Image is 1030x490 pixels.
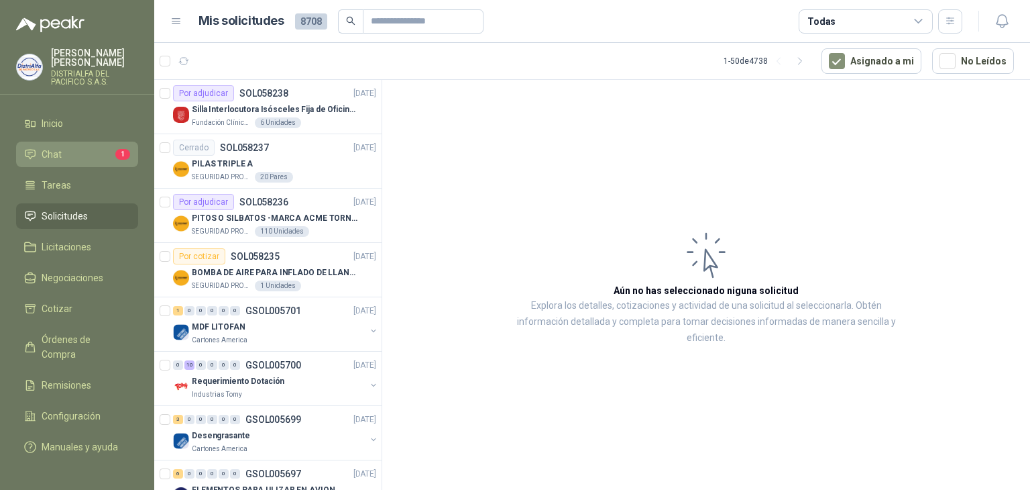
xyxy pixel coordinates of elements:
[173,107,189,123] img: Company Logo
[173,306,183,315] div: 1
[192,117,252,128] p: Fundación Clínica Shaio
[16,403,138,429] a: Configuración
[184,306,194,315] div: 0
[184,415,194,424] div: 0
[51,70,138,86] p: DISTRIALFA DEL PACIFICO S.A.S.
[255,226,309,237] div: 110 Unidades
[154,243,382,297] a: Por cotizarSOL058235[DATE] Company LogoBOMBA DE AIRE PARA INFLADO DE LLANTAS DE BICICLETASEGURIDA...
[16,16,84,32] img: Logo peakr
[346,16,355,26] span: search
[16,173,138,198] a: Tareas
[173,215,189,232] img: Company Logo
[192,103,359,116] p: Silla Interlocutora Isósceles Fija de Oficina Tela Negra Just Home Collection
[614,283,799,298] h3: Aún no has seleccionado niguna solicitud
[192,158,253,170] p: PILAS TRIPLE A
[239,197,288,207] p: SOL058236
[17,54,42,80] img: Company Logo
[192,281,252,291] p: SEGURIDAD PROVISER LTDA
[353,305,376,317] p: [DATE]
[173,270,189,286] img: Company Logo
[230,360,240,370] div: 0
[51,48,138,67] p: [PERSON_NAME] [PERSON_NAME]
[192,430,249,442] p: Desengrasante
[173,324,189,340] img: Company Logo
[192,212,359,225] p: PITOS O SILBATOS -MARCA ACME TORNADO 635
[255,172,293,183] div: 20 Pares
[173,411,379,454] a: 3 0 0 0 0 0 GSOL005699[DATE] Company LogoDesengrasanteCartones America
[207,306,217,315] div: 0
[245,415,301,424] p: GSOL005699
[173,248,225,264] div: Por cotizar
[16,234,138,260] a: Licitaciones
[42,240,91,254] span: Licitaciones
[192,266,359,279] p: BOMBA DE AIRE PARA INFLADO DE LLANTAS DE BICICLETA
[42,440,118,454] span: Manuales y ayuda
[192,335,247,346] p: Cartones America
[207,415,217,424] div: 0
[245,469,301,479] p: GSOL005697
[154,189,382,243] a: Por adjudicarSOL058236[DATE] Company LogoPITOS O SILBATOS -MARCA ACME TORNADO 635SEGURIDAD PROVIS...
[353,250,376,263] p: [DATE]
[173,415,183,424] div: 3
[16,434,138,460] a: Manuales y ayuda
[724,50,811,72] div: 1 - 50 de 4738
[16,296,138,322] a: Cotizar
[207,469,217,479] div: 0
[173,469,183,479] div: 6
[196,469,206,479] div: 0
[231,252,280,261] p: SOL058235
[219,469,229,479] div: 0
[192,444,247,454] p: Cartones America
[219,415,229,424] div: 0
[42,147,62,162] span: Chat
[230,306,240,315] div: 0
[173,433,189,449] img: Company Logo
[230,469,240,479] div: 0
[42,378,91,393] span: Remisiones
[192,172,252,183] p: SEGURIDAD PROVISER LTDA
[219,306,229,315] div: 0
[353,468,376,481] p: [DATE]
[42,116,63,131] span: Inicio
[255,281,301,291] div: 1 Unidades
[821,48,921,74] button: Asignado a mi
[353,142,376,154] p: [DATE]
[173,161,189,177] img: Company Logo
[245,360,301,370] p: GSOL005700
[115,149,130,160] span: 1
[192,321,245,334] p: MDF LITOFAN
[154,80,382,134] a: Por adjudicarSOL058238[DATE] Company LogoSilla Interlocutora Isósceles Fija de Oficina Tela Negra...
[154,134,382,189] a: CerradoSOL058237[DATE] Company LogoPILAS TRIPLE ASEGURIDAD PROVISER LTDA20 Pares
[42,301,72,316] span: Cotizar
[173,194,234,210] div: Por adjudicar
[42,178,71,193] span: Tareas
[184,469,194,479] div: 0
[230,415,240,424] div: 0
[173,140,215,156] div: Cerrado
[173,360,183,370] div: 0
[16,203,138,229] a: Solicitudes
[245,306,301,315] p: GSOL005701
[196,415,206,424] div: 0
[42,209,88,224] span: Solicitudes
[173,303,379,346] a: 1 0 0 0 0 0 GSOL005701[DATE] Company LogoMDF LITOFANCartones America
[807,14,836,29] div: Todas
[192,226,252,237] p: SEGURIDAD PROVISER LTDA
[192,375,284,388] p: Requerimiento Dotación
[196,360,206,370] div: 0
[192,389,242,400] p: Industrias Tomy
[173,357,379,400] a: 0 10 0 0 0 0 GSOL005700[DATE] Company LogoRequerimiento DotaciónIndustrias Tomy
[198,11,284,31] h1: Mis solicitudes
[220,143,269,152] p: SOL058237
[173,85,234,101] div: Por adjudicar
[207,360,217,370] div: 0
[184,360,194,370] div: 10
[42,409,101,424] span: Configuración
[516,298,896,346] p: Explora los detalles, cotizaciones y actividad de una solicitud al seleccionarla. Obtén informaci...
[255,117,301,128] div: 6 Unidades
[16,142,138,167] a: Chat1
[42,332,125,362] span: Órdenes de Compra
[353,359,376,372] p: [DATE]
[353,87,376,100] p: [DATE]
[16,327,138,367] a: Órdenes de Compra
